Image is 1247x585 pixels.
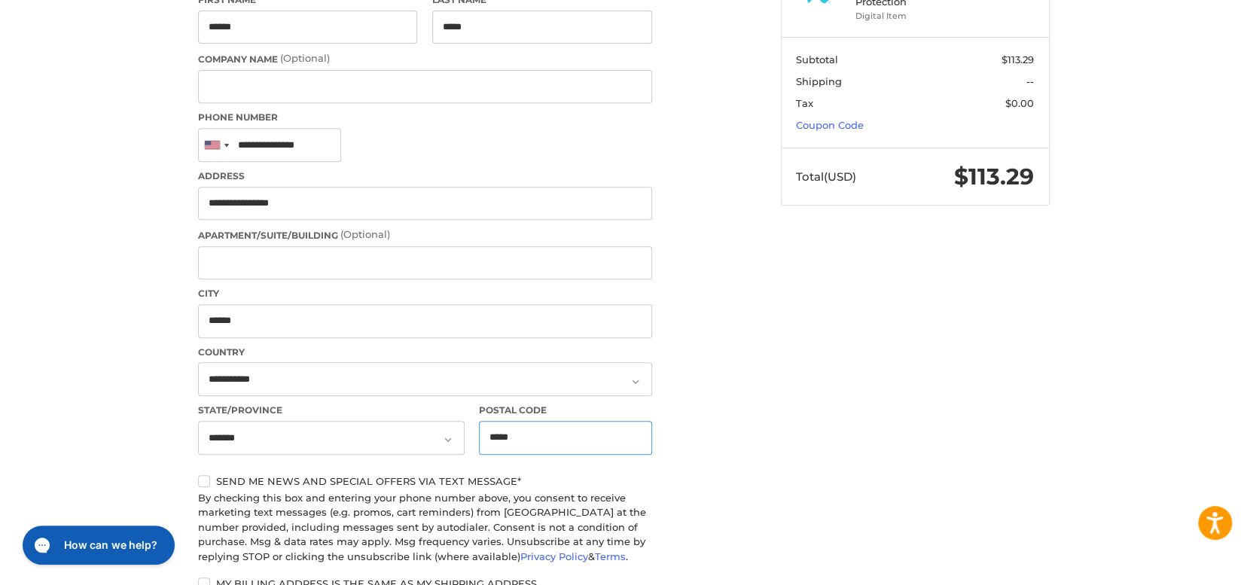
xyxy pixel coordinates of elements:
[15,520,179,570] iframe: Gorgias live chat messenger
[855,10,971,23] li: Digital Item
[198,404,465,417] label: State/Province
[198,169,652,183] label: Address
[280,52,330,64] small: (Optional)
[198,227,652,242] label: Apartment/Suite/Building
[1005,97,1034,109] span: $0.00
[520,550,588,562] a: Privacy Policy
[796,119,864,131] a: Coupon Code
[198,287,652,300] label: City
[479,404,652,417] label: Postal Code
[796,75,842,87] span: Shipping
[796,53,838,66] span: Subtotal
[796,97,813,109] span: Tax
[954,163,1034,190] span: $113.29
[199,129,233,161] div: United States: +1
[198,51,652,66] label: Company Name
[796,169,856,184] span: Total (USD)
[198,111,652,124] label: Phone Number
[340,228,390,240] small: (Optional)
[1026,75,1034,87] span: --
[198,491,652,565] div: By checking this box and entering your phone number above, you consent to receive marketing text ...
[198,475,652,487] label: Send me news and special offers via text message*
[1002,53,1034,66] span: $113.29
[595,550,626,562] a: Terms
[198,346,652,359] label: Country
